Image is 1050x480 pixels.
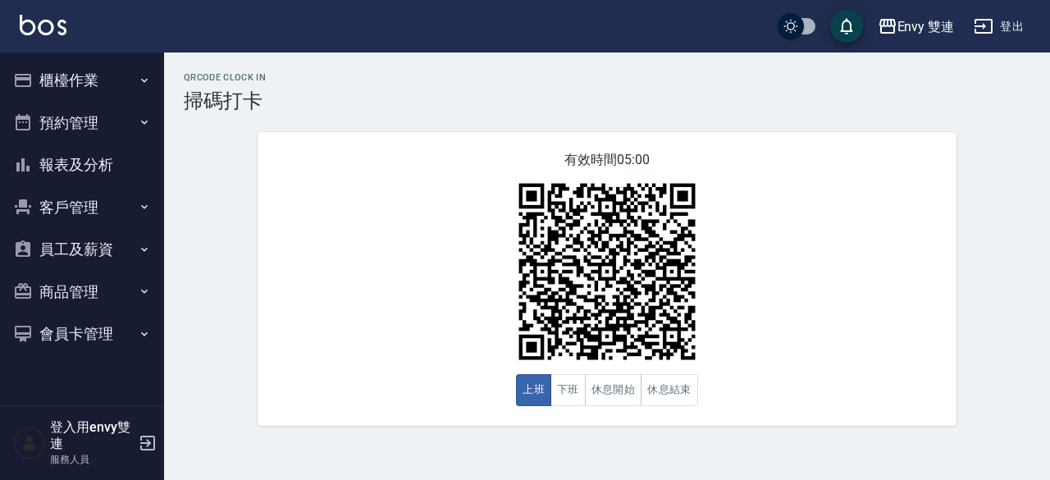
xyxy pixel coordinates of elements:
img: Person [13,427,46,459]
button: 員工及薪資 [7,228,157,271]
button: 上班 [516,374,551,406]
h3: 掃碼打卡 [184,89,1030,112]
button: 休息結束 [641,374,698,406]
button: 會員卡管理 [7,313,157,355]
button: 報表及分析 [7,144,157,186]
button: 登出 [967,11,1030,42]
button: 下班 [550,374,586,406]
p: 服務人員 [50,452,134,467]
button: save [830,10,863,43]
button: 櫃檯作業 [7,59,157,102]
button: 預約管理 [7,102,157,144]
h2: QRcode Clock In [184,72,1030,83]
button: 休息開始 [585,374,642,406]
img: Logo [20,15,66,35]
button: Envy 雙連 [871,10,961,43]
div: Envy 雙連 [897,16,955,37]
h5: 登入用envy雙連 [50,419,134,452]
button: 商品管理 [7,271,157,313]
button: 客戶管理 [7,186,157,229]
div: 有效時間 05:00 [258,132,956,426]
